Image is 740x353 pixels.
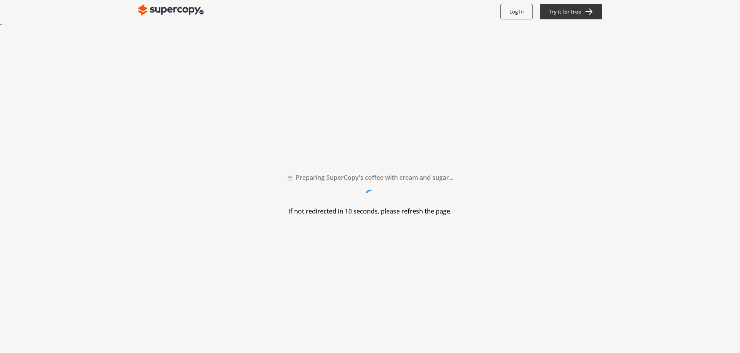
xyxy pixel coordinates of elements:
b: Log In [509,8,524,15]
h2: ☕ Preparing SuperCopy's coffee with cream and sugar... [286,172,454,183]
h3: If not redirected in 10 seconds, please refresh the page. [288,205,452,217]
b: Try it for free [549,8,581,15]
button: Try it for free [540,4,603,19]
img: Close [138,2,204,18]
button: Log In [500,4,533,19]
